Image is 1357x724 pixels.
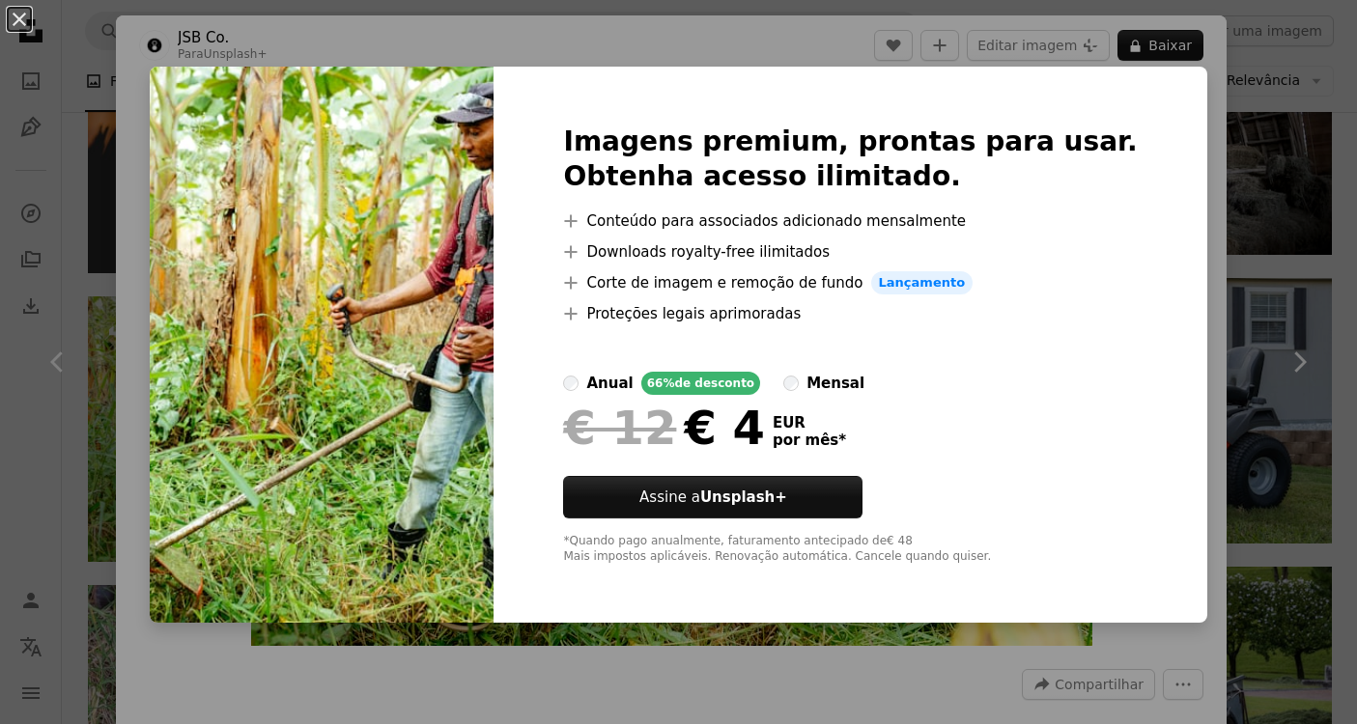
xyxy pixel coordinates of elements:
button: Assine aUnsplash+ [563,476,862,518]
span: Lançamento [871,271,974,294]
div: 66% de desconto [641,372,760,395]
span: EUR [773,414,846,432]
img: premium_photo-1678344184317-c373b9e91279 [150,67,494,623]
div: *Quando pago anualmente, faturamento antecipado de € 48 Mais impostos aplicáveis. Renovação autom... [563,534,1137,565]
input: anual66%de desconto [563,376,579,391]
input: mensal [783,376,799,391]
li: Corte de imagem e remoção de fundo [563,271,1137,294]
span: € 12 [563,403,676,453]
li: Proteções legais aprimoradas [563,302,1137,325]
div: € 4 [563,403,764,453]
h2: Imagens premium, prontas para usar. Obtenha acesso ilimitado. [563,125,1137,194]
strong: Unsplash+ [700,488,787,506]
li: Conteúdo para associados adicionado mensalmente [563,209,1137,233]
li: Downloads royalty-free ilimitados [563,240,1137,264]
span: por mês * [773,432,846,449]
div: anual [586,372,633,395]
div: mensal [806,372,864,395]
